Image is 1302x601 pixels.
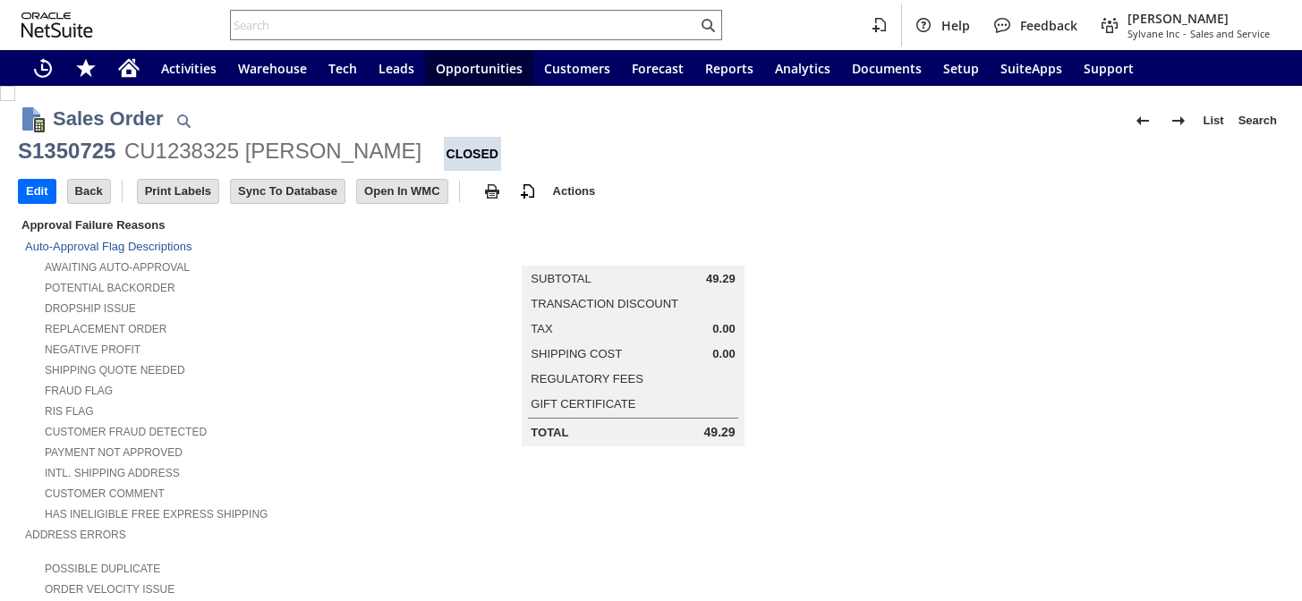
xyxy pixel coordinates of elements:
[1128,27,1179,40] span: Sylvane Inc
[328,60,357,77] span: Tech
[943,60,979,77] span: Setup
[1231,106,1284,135] a: Search
[704,425,736,440] span: 49.29
[531,372,642,385] a: Regulatory Fees
[45,563,160,575] a: Possible Duplicate
[18,137,115,165] div: S1350725
[531,397,635,411] a: Gift Certificate
[436,60,523,77] span: Opportunities
[481,181,503,202] img: print.svg
[533,50,621,86] a: Customers
[706,272,736,286] span: 49.29
[45,446,183,459] a: Payment not approved
[45,508,268,521] a: Has Ineligible Free Express Shipping
[1020,17,1077,34] span: Feedback
[118,57,140,79] svg: Home
[173,110,194,131] img: Quick Find
[775,60,830,77] span: Analytics
[1132,110,1153,131] img: Previous
[53,104,164,133] h1: Sales Order
[522,237,744,266] caption: Summary
[705,60,753,77] span: Reports
[379,60,414,77] span: Leads
[852,60,922,77] span: Documents
[318,50,368,86] a: Tech
[45,405,94,418] a: RIS flag
[544,60,610,77] span: Customers
[546,184,603,198] a: Actions
[357,180,447,203] input: Open In WMC
[1084,60,1134,77] span: Support
[45,426,207,438] a: Customer Fraud Detected
[990,50,1073,86] a: SuiteApps
[19,180,55,203] input: Edit
[21,50,64,86] a: Recent Records
[712,347,735,361] span: 0.00
[1128,10,1270,27] span: [PERSON_NAME]
[368,50,425,86] a: Leads
[238,60,307,77] span: Warehouse
[841,50,932,86] a: Documents
[227,50,318,86] a: Warehouse
[45,343,140,356] a: Negative Profit
[18,215,433,235] div: Approval Failure Reasons
[1190,27,1270,40] span: Sales and Service
[45,583,174,596] a: Order Velocity Issue
[45,487,165,500] a: Customer Comment
[531,297,678,310] a: Transaction Discount
[25,240,191,253] a: Auto-Approval Flag Descriptions
[531,347,622,360] a: Shipping Cost
[764,50,841,86] a: Analytics
[64,50,107,86] div: Shortcuts
[1000,60,1062,77] span: SuiteApps
[150,50,227,86] a: Activities
[697,14,719,36] svg: Search
[45,261,190,274] a: Awaiting Auto-Approval
[68,180,110,203] input: Back
[531,272,591,285] a: Subtotal
[161,60,217,77] span: Activities
[932,50,990,86] a: Setup
[632,60,684,77] span: Forecast
[941,17,970,34] span: Help
[107,50,150,86] a: Home
[45,467,180,479] a: Intl. Shipping Address
[712,322,735,336] span: 0.00
[694,50,764,86] a: Reports
[45,282,175,294] a: Potential Backorder
[1196,106,1231,135] a: List
[531,426,568,439] a: Total
[1183,27,1187,40] span: -
[45,385,113,397] a: Fraud Flag
[231,180,345,203] input: Sync To Database
[425,50,533,86] a: Opportunities
[32,57,54,79] svg: Recent Records
[138,180,218,203] input: Print Labels
[25,529,126,541] a: Address Errors
[21,13,93,38] svg: logo
[45,323,166,335] a: Replacement Order
[531,322,552,335] a: Tax
[1168,110,1189,131] img: Next
[517,181,539,202] img: add-record.svg
[231,14,697,36] input: Search
[75,57,97,79] svg: Shortcuts
[45,364,185,377] a: Shipping Quote Needed
[1073,50,1145,86] a: Support
[124,137,421,165] div: CU1238325 [PERSON_NAME]
[45,302,136,315] a: Dropship Issue
[444,137,501,171] div: Closed
[621,50,694,86] a: Forecast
